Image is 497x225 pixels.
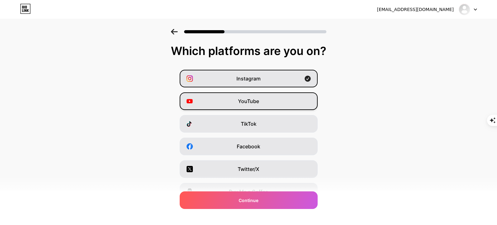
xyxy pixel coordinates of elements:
span: TikTok [241,120,256,128]
span: Facebook [237,143,260,150]
span: Buy Me a Coffee [229,188,268,195]
span: Twitter/X [238,165,259,173]
div: [EMAIL_ADDRESS][DOMAIN_NAME] [377,6,454,13]
span: Continue [239,197,258,204]
img: modafinilukonline [458,3,470,15]
span: Snapchat [237,211,260,218]
span: YouTube [238,97,259,105]
div: Which platforms are you on? [6,45,491,57]
span: Instagram [236,75,261,82]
